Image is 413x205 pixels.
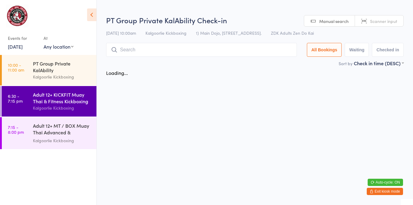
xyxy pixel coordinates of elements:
[44,33,73,43] div: At
[145,30,187,36] span: Kalgoorlie Kickboxing
[106,15,404,25] h2: PT Group Private KalAbility Check-in
[106,69,128,76] div: Loading...
[8,94,23,103] time: 6:30 - 7:15 pm
[106,43,297,57] input: Search
[345,43,369,57] button: Waiting
[372,43,404,57] button: Checked in
[44,43,73,50] div: Any location
[367,188,403,195] button: Exit kiosk mode
[8,62,24,72] time: 10:00 - 11:00 am
[33,60,91,73] div: PT Group Private KalAbility
[33,91,91,104] div: Adult 12+ KICKFIT Muay Thai & Fitness Kickboxing
[6,5,28,27] img: Kalgoorlie Kickboxing
[2,117,96,149] a: 7:15 -8:00 pmAdult 12+ MT / BOX Muay Thai Advanced & SPARRINGKalgoorlie Kickboxing
[339,60,353,66] label: Sort by
[196,30,262,36] span: 1) Main Dojo, [STREET_ADDRESS].
[33,104,91,111] div: Kalgoorlie Kickboxing
[33,122,91,137] div: Adult 12+ MT / BOX Muay Thai Advanced & SPARRING
[307,43,342,57] button: All Bookings
[319,18,349,24] span: Manual search
[2,55,96,85] a: 10:00 -11:00 amPT Group Private KalAbilityKalgoorlie Kickboxing
[370,18,397,24] span: Scanner input
[2,86,96,117] a: 6:30 -7:15 pmAdult 12+ KICKFIT Muay Thai & Fitness KickboxingKalgoorlie Kickboxing
[8,33,37,43] div: Events for
[8,125,24,134] time: 7:15 - 8:00 pm
[368,179,403,186] button: Auto-cycle: ON
[354,60,404,66] div: Check in time (DESC)
[8,43,23,50] a: [DATE]
[33,73,91,80] div: Kalgoorlie Kickboxing
[33,137,91,144] div: Kalgoorlie Kickboxing
[271,30,314,36] span: ZDK Adults Zen Do Kai
[106,30,136,36] span: [DATE] 10:00am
